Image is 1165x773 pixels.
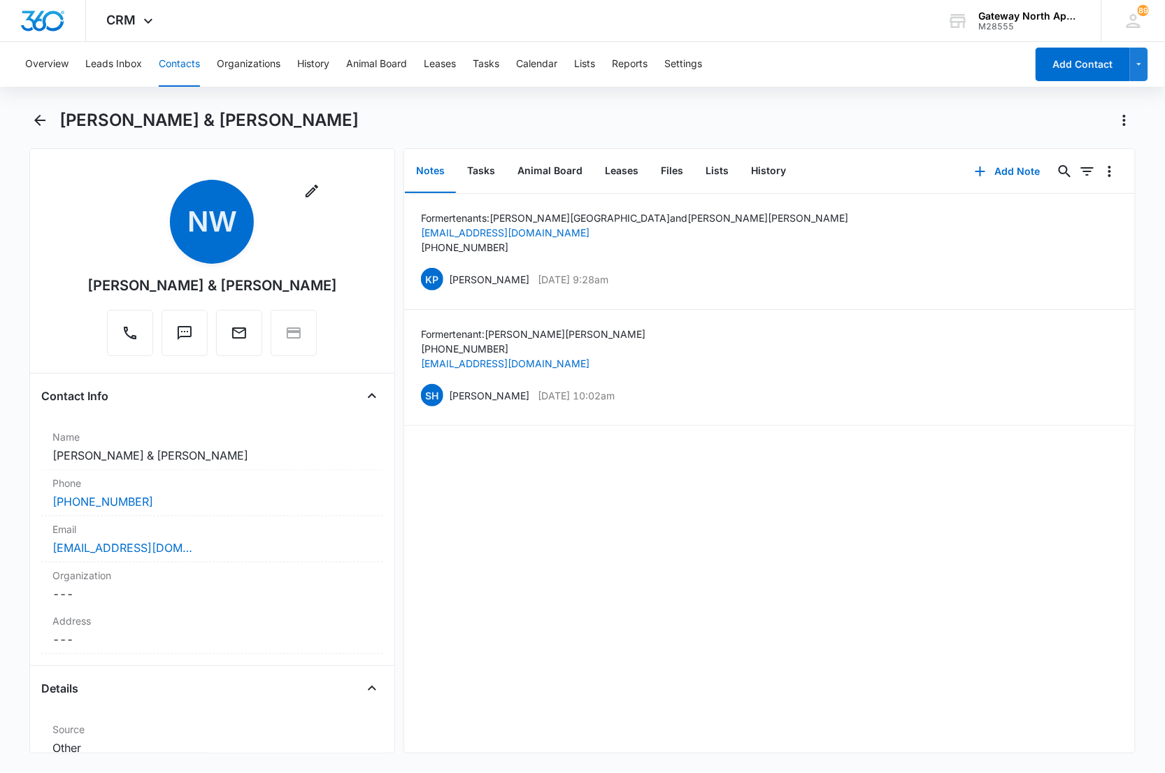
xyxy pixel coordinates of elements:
dd: [PERSON_NAME] & [PERSON_NAME] [52,447,373,464]
div: account name [979,10,1081,22]
dd: Other [52,739,373,756]
span: NW [170,180,254,264]
button: Overflow Menu [1099,160,1121,183]
dd: --- [52,586,373,602]
div: SourceOther [41,716,384,763]
div: Address--- [41,608,384,654]
div: Phone[PHONE_NUMBER] [41,470,384,516]
a: Text [162,332,208,343]
button: Leases [424,42,456,87]
h4: Contact Info [41,388,108,404]
button: Call [107,310,153,356]
p: Former tenants: [PERSON_NAME] [GEOGRAPHIC_DATA] and [PERSON_NAME] [PERSON_NAME] [421,211,848,225]
label: Name [52,430,373,444]
button: Animal Board [506,150,594,193]
a: [EMAIL_ADDRESS][DOMAIN_NAME] [421,357,589,369]
button: Back [29,109,51,132]
label: Phone [52,476,373,490]
h4: Details [41,680,78,697]
button: Add Contact [1036,48,1130,81]
dd: --- [52,631,373,648]
button: Organizations [217,42,280,87]
p: [PHONE_NUMBER] [421,240,848,255]
button: Notes [405,150,456,193]
p: [PHONE_NUMBER] [421,341,645,356]
span: CRM [107,13,136,27]
button: Leads Inbox [85,42,142,87]
a: [EMAIL_ADDRESS][DOMAIN_NAME] [52,539,192,556]
a: [PHONE_NUMBER] [52,493,153,510]
div: Organization--- [41,562,384,608]
button: Close [361,385,383,407]
a: Email [216,332,262,343]
div: notifications count [1138,5,1149,16]
button: Lists [694,150,740,193]
button: Close [361,677,383,700]
a: Call [107,332,153,343]
div: account id [979,22,1081,31]
button: Animal Board [346,42,407,87]
p: [DATE] 10:02am [538,388,615,403]
button: Tasks [473,42,499,87]
button: Actions [1113,109,1136,132]
a: [EMAIL_ADDRESS][DOMAIN_NAME] [421,227,589,239]
span: SH [421,384,443,406]
button: Search... [1054,160,1076,183]
label: Email [52,522,373,537]
div: Email[EMAIL_ADDRESS][DOMAIN_NAME] [41,516,384,562]
button: Text [162,310,208,356]
label: Source [52,722,373,737]
div: [PERSON_NAME] & [PERSON_NAME] [87,275,337,296]
button: History [297,42,329,87]
p: Former tenant: [PERSON_NAME] [PERSON_NAME] [421,327,645,341]
label: Address [52,614,373,628]
button: Tasks [456,150,506,193]
button: Contacts [159,42,200,87]
button: Email [216,310,262,356]
button: Overview [25,42,69,87]
button: Lists [574,42,595,87]
button: History [740,150,797,193]
button: Add Note [961,155,1054,188]
span: 89 [1138,5,1149,16]
p: [PERSON_NAME] [449,388,529,403]
p: [PERSON_NAME] [449,272,529,287]
div: Name[PERSON_NAME] & [PERSON_NAME] [41,424,384,470]
p: [DATE] 9:28am [538,272,608,287]
button: Reports [612,42,648,87]
button: Calendar [516,42,557,87]
button: Leases [594,150,650,193]
button: Files [650,150,694,193]
h1: [PERSON_NAME] & [PERSON_NAME] [59,110,359,131]
button: Filters [1076,160,1099,183]
span: KP [421,268,443,290]
label: Organization [52,568,373,583]
button: Settings [664,42,702,87]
